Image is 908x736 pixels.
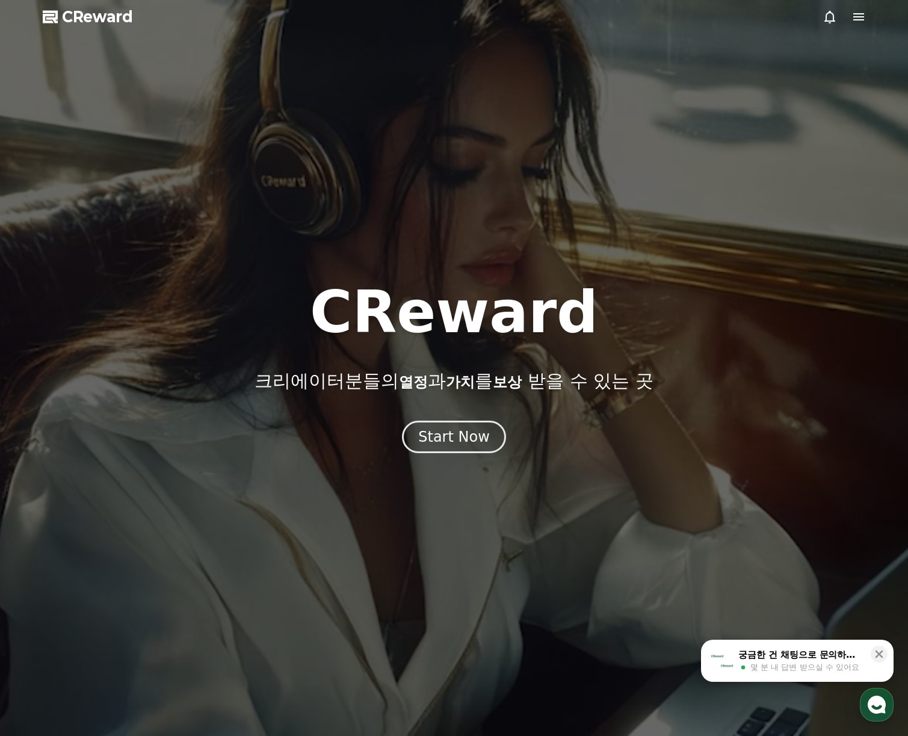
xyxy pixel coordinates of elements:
span: 열정 [399,374,428,391]
span: 보상 [493,374,522,391]
div: Start Now [418,427,490,447]
button: Start Now [402,421,506,453]
span: CReward [62,7,133,26]
h1: CReward [310,283,598,341]
p: 크리에이터분들의 과 를 받을 수 있는 곳 [255,370,653,392]
a: Start Now [402,433,506,444]
span: 가치 [446,374,475,391]
a: CReward [43,7,133,26]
